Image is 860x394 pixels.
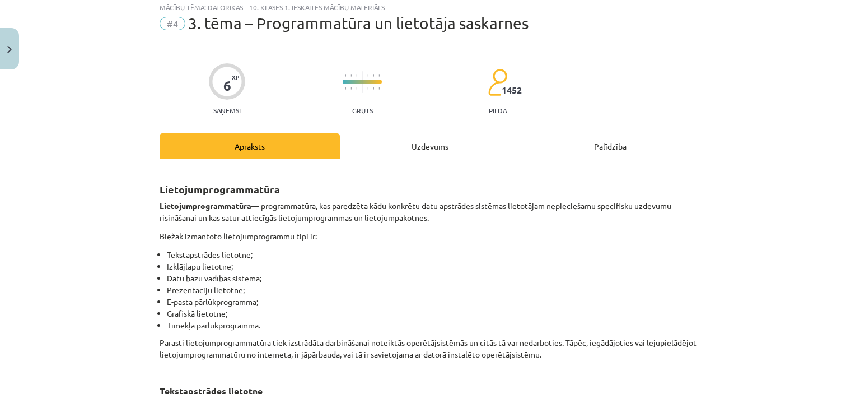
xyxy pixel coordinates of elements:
[7,46,12,53] img: icon-close-lesson-0947bae3869378f0d4975bcd49f059093ad1ed9edebbc8119c70593378902aed.svg
[160,133,340,159] div: Apraksts
[160,200,700,224] p: — programmatūra, kas paredzēta kādu konkrētu datu apstrādes sistēmas lietotājam nepieciešamu spec...
[188,14,529,33] span: 3. tēma – Programmatūra un lietotāja saskarnes
[167,261,700,272] li: Izklājlapu lietotne;
[367,87,368,90] img: icon-short-line-57e1e144782c952c97e751825c79c345078a6d821885a25fce030b3d8c18986b.svg
[378,87,380,90] img: icon-short-line-57e1e144782c952c97e751825c79c345078a6d821885a25fce030b3d8c18986b.svg
[167,284,700,296] li: Prezentāciju lietotne;
[232,74,239,80] span: XP
[345,87,346,90] img: icon-short-line-57e1e144782c952c97e751825c79c345078a6d821885a25fce030b3d8c18986b.svg
[167,249,700,261] li: Tekstapstrādes lietotne;
[340,133,520,159] div: Uzdevums
[373,74,374,77] img: icon-short-line-57e1e144782c952c97e751825c79c345078a6d821885a25fce030b3d8c18986b.svg
[356,74,357,77] img: icon-short-line-57e1e144782c952c97e751825c79c345078a6d821885a25fce030b3d8c18986b.svg
[345,74,346,77] img: icon-short-line-57e1e144782c952c97e751825c79c345078a6d821885a25fce030b3d8c18986b.svg
[167,308,700,319] li: Grafiskā lietotne;
[167,272,700,284] li: Datu bāzu vadības sistēma;
[167,296,700,308] li: E-pasta pārlūkprogramma;
[209,106,245,114] p: Saņemsi
[350,74,352,77] img: icon-short-line-57e1e144782c952c97e751825c79c345078a6d821885a25fce030b3d8c18986b.svg
[160,201,251,211] strong: Lietojumprogrammatūra
[160,337,700,360] p: Parasti lietojumprogrammatūra tiek izstrādāta darbināšanai noteiktās operētājsistēmās un citās tā...
[489,106,507,114] p: pilda
[356,87,357,90] img: icon-short-line-57e1e144782c952c97e751825c79c345078a6d821885a25fce030b3d8c18986b.svg
[378,74,380,77] img: icon-short-line-57e1e144782c952c97e751825c79c345078a6d821885a25fce030b3d8c18986b.svg
[362,71,363,93] img: icon-long-line-d9ea69661e0d244f92f715978eff75569469978d946b2353a9bb055b3ed8787d.svg
[367,74,368,77] img: icon-short-line-57e1e144782c952c97e751825c79c345078a6d821885a25fce030b3d8c18986b.svg
[160,230,700,242] p: Biežāk izmantoto lietojumprogrammu tipi ir:
[160,183,280,196] strong: Lietojumprogrammatūra
[502,85,522,95] span: 1452
[167,319,700,331] li: Tīmekļa pārlūkprogramma.
[350,87,352,90] img: icon-short-line-57e1e144782c952c97e751825c79c345078a6d821885a25fce030b3d8c18986b.svg
[488,68,507,96] img: students-c634bb4e5e11cddfef0936a35e636f08e4e9abd3cc4e673bd6f9a4125e45ecb1.svg
[520,133,700,159] div: Palīdzība
[373,87,374,90] img: icon-short-line-57e1e144782c952c97e751825c79c345078a6d821885a25fce030b3d8c18986b.svg
[160,3,700,11] div: Mācību tēma: Datorikas - 10. klases 1. ieskaites mācību materiāls
[352,106,373,114] p: Grūts
[223,78,231,94] div: 6
[160,17,185,30] span: #4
